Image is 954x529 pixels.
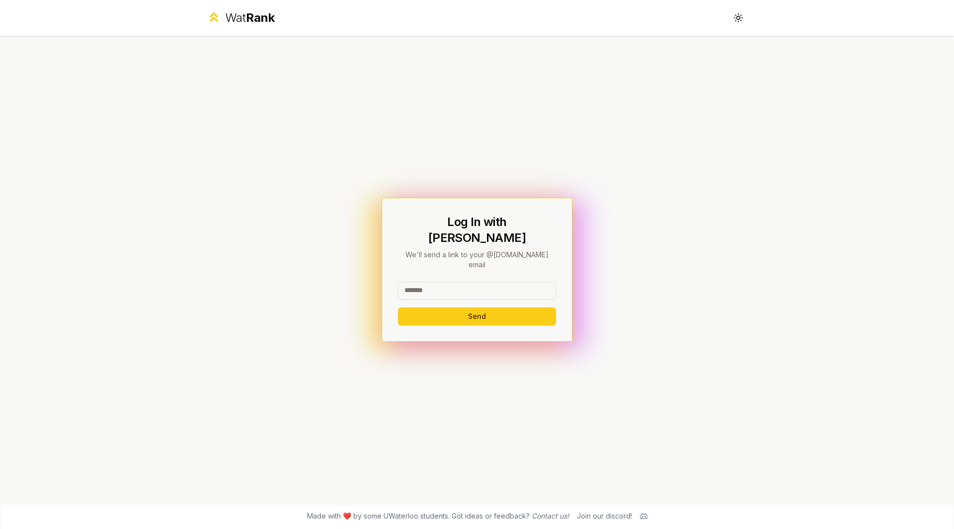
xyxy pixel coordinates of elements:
[398,250,556,270] p: We'll send a link to your @[DOMAIN_NAME] email
[532,512,569,520] a: Contact us!
[207,10,275,26] a: WatRank
[398,307,556,325] button: Send
[307,511,569,521] span: Made with ❤️ by some UWaterloo students. Got ideas or feedback?
[398,214,556,246] h1: Log In with [PERSON_NAME]
[225,10,275,26] div: Wat
[577,511,632,521] div: Join our discord!
[246,10,275,25] span: Rank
